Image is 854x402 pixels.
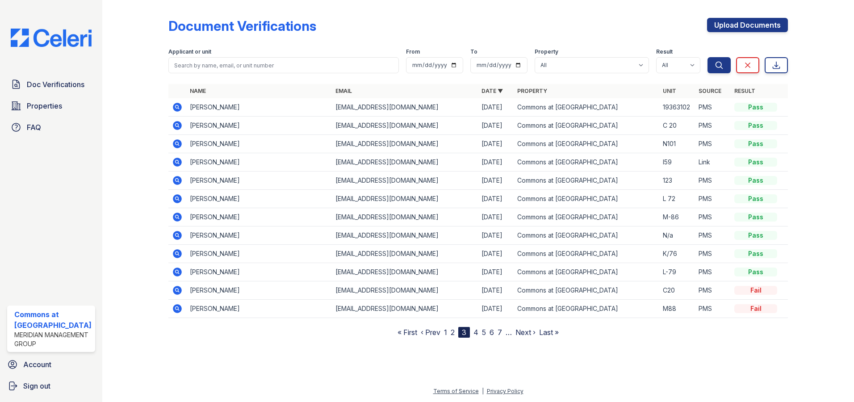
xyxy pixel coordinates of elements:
span: Account [23,359,51,370]
td: [DATE] [478,208,514,226]
td: [EMAIL_ADDRESS][DOMAIN_NAME] [332,208,478,226]
a: Last » [539,328,559,337]
td: Commons at [GEOGRAPHIC_DATA] [514,117,660,135]
td: Commons at [GEOGRAPHIC_DATA] [514,263,660,281]
label: Property [535,48,558,55]
img: CE_Logo_Blue-a8612792a0a2168367f1c8372b55b34899dd931a85d93a1a3d3e32e68fde9ad4.png [4,29,99,47]
td: PMS [695,172,731,190]
div: Fail [734,286,777,295]
td: PMS [695,135,731,153]
a: Property [517,88,547,94]
td: Link [695,153,731,172]
td: [EMAIL_ADDRESS][DOMAIN_NAME] [332,300,478,318]
a: Email [335,88,352,94]
td: [DATE] [478,98,514,117]
td: Commons at [GEOGRAPHIC_DATA] [514,172,660,190]
a: Privacy Policy [487,388,523,394]
a: « First [398,328,417,337]
a: ‹ Prev [421,328,440,337]
td: [PERSON_NAME] [186,281,332,300]
td: [DATE] [478,117,514,135]
td: K/76 [659,245,695,263]
td: Commons at [GEOGRAPHIC_DATA] [514,98,660,117]
td: Commons at [GEOGRAPHIC_DATA] [514,245,660,263]
td: [PERSON_NAME] [186,98,332,117]
a: Properties [7,97,95,115]
span: Doc Verifications [27,79,84,90]
td: 19363102 [659,98,695,117]
td: [EMAIL_ADDRESS][DOMAIN_NAME] [332,263,478,281]
td: [EMAIL_ADDRESS][DOMAIN_NAME] [332,98,478,117]
label: Applicant or unit [168,48,211,55]
td: N/a [659,226,695,245]
a: Sign out [4,377,99,395]
a: Doc Verifications [7,75,95,93]
td: I59 [659,153,695,172]
div: Pass [734,194,777,203]
td: Commons at [GEOGRAPHIC_DATA] [514,135,660,153]
td: PMS [695,245,731,263]
div: Meridian Management Group [14,331,92,348]
td: [PERSON_NAME] [186,190,332,208]
td: [DATE] [478,153,514,172]
td: [PERSON_NAME] [186,208,332,226]
td: [DATE] [478,263,514,281]
td: M-86 [659,208,695,226]
td: PMS [695,263,731,281]
td: [PERSON_NAME] [186,300,332,318]
div: | [482,388,484,394]
label: From [406,48,420,55]
td: L-79 [659,263,695,281]
td: [PERSON_NAME] [186,172,332,190]
td: PMS [695,98,731,117]
td: C 20 [659,117,695,135]
span: … [506,327,512,338]
td: [DATE] [478,135,514,153]
td: [PERSON_NAME] [186,226,332,245]
div: Pass [734,158,777,167]
td: [DATE] [478,281,514,300]
a: Upload Documents [707,18,788,32]
td: Commons at [GEOGRAPHIC_DATA] [514,281,660,300]
a: Result [734,88,755,94]
div: Pass [734,268,777,276]
td: [DATE] [478,190,514,208]
td: PMS [695,190,731,208]
div: Pass [734,249,777,258]
a: Unit [663,88,676,94]
div: Pass [734,176,777,185]
span: Properties [27,100,62,111]
td: [PERSON_NAME] [186,263,332,281]
span: Sign out [23,381,50,391]
div: 3 [458,327,470,338]
a: Name [190,88,206,94]
a: Next › [515,328,536,337]
td: Commons at [GEOGRAPHIC_DATA] [514,190,660,208]
td: [EMAIL_ADDRESS][DOMAIN_NAME] [332,153,478,172]
a: 1 [444,328,447,337]
div: Pass [734,213,777,222]
td: [PERSON_NAME] [186,135,332,153]
td: PMS [695,208,731,226]
td: L 72 [659,190,695,208]
a: FAQ [7,118,95,136]
td: [DATE] [478,172,514,190]
div: Pass [734,121,777,130]
td: [DATE] [478,245,514,263]
a: 4 [473,328,478,337]
td: C20 [659,281,695,300]
label: To [470,48,477,55]
td: [EMAIL_ADDRESS][DOMAIN_NAME] [332,172,478,190]
td: [EMAIL_ADDRESS][DOMAIN_NAME] [332,245,478,263]
input: Search by name, email, or unit number [168,57,399,73]
a: 2 [451,328,455,337]
td: [EMAIL_ADDRESS][DOMAIN_NAME] [332,190,478,208]
td: PMS [695,117,731,135]
a: 7 [498,328,502,337]
td: [DATE] [478,226,514,245]
td: [PERSON_NAME] [186,245,332,263]
div: Pass [734,139,777,148]
td: [EMAIL_ADDRESS][DOMAIN_NAME] [332,135,478,153]
td: Commons at [GEOGRAPHIC_DATA] [514,226,660,245]
a: Terms of Service [433,388,479,394]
